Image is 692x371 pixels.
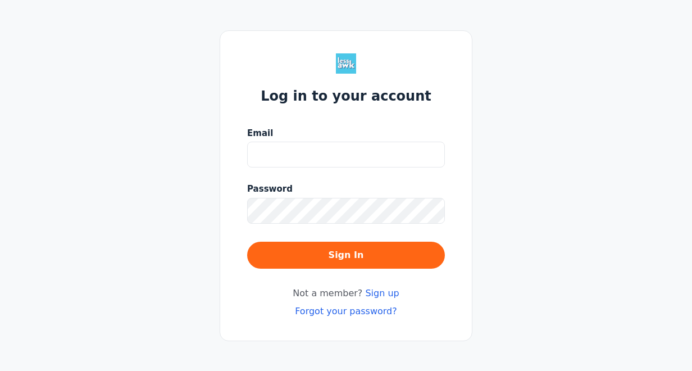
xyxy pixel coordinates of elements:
[247,127,273,140] span: Email
[293,287,399,300] span: Not a member?
[247,242,445,269] button: Sign In
[295,306,397,316] a: Forgot your password?
[247,183,293,196] span: Password
[365,288,399,298] a: Sign up
[261,87,431,105] h1: Log in to your account
[336,53,356,74] img: Less Awkward Hub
